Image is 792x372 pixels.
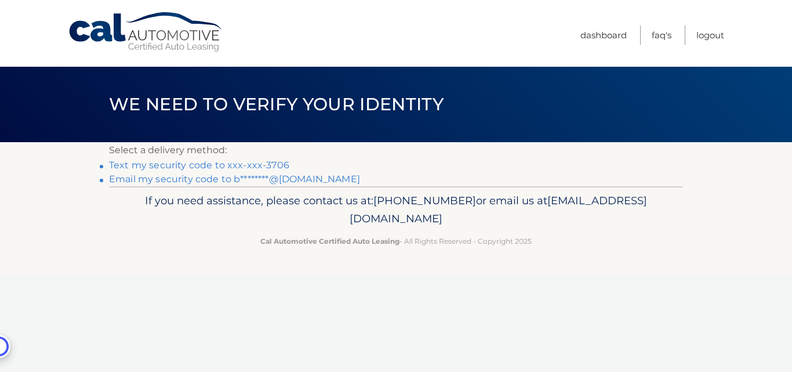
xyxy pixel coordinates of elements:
p: If you need assistance, please contact us at: or email us at [117,192,675,229]
a: Email my security code to b********@[DOMAIN_NAME] [109,174,360,185]
p: - All Rights Reserved - Copyright 2025 [117,235,675,247]
a: Logout [696,26,724,45]
span: We need to verify your identity [109,93,444,115]
a: Cal Automotive [68,12,224,53]
a: Text my security code to xxx-xxx-3706 [109,160,289,171]
a: Dashboard [580,26,627,45]
a: FAQ's [652,26,671,45]
p: Select a delivery method: [109,142,683,158]
strong: Cal Automotive Certified Auto Leasing [260,237,399,245]
span: [PHONE_NUMBER] [373,194,476,207]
